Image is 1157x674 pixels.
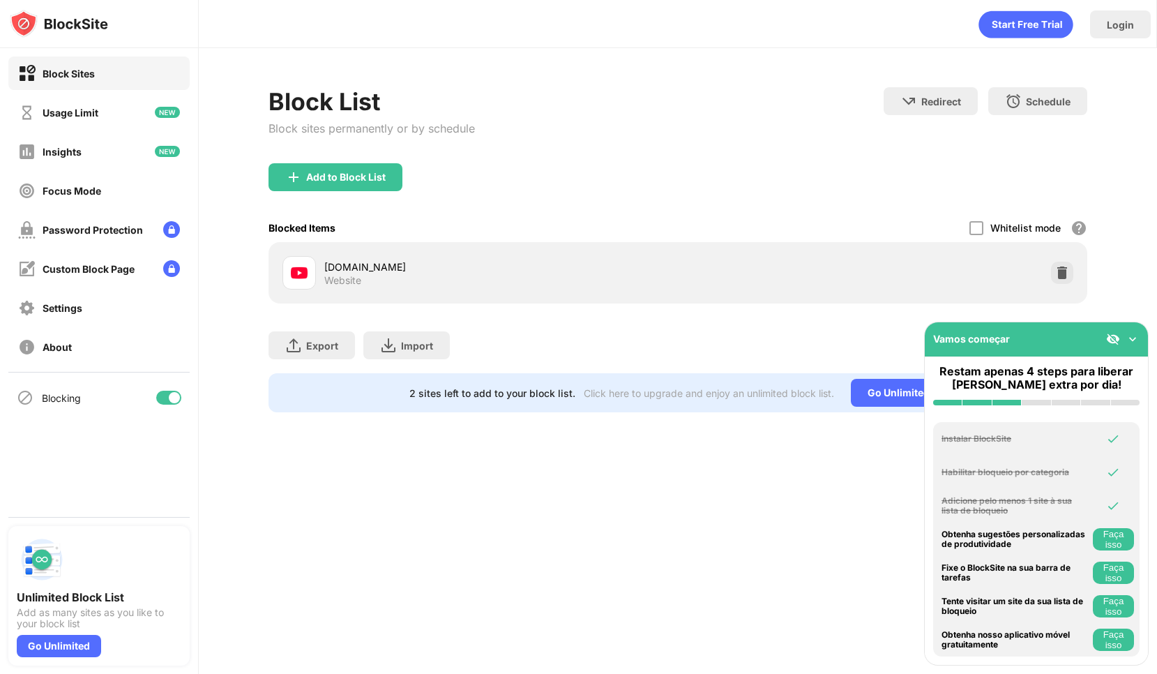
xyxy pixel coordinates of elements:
div: Obtenha sugestões personalizadas de produtividade [942,530,1089,550]
div: Add to Block List [306,172,386,183]
div: Habilitar bloqueio por categoria [942,467,1089,477]
img: focus-off.svg [18,182,36,200]
div: Obtenha nosso aplicativo móvel gratuitamente [942,630,1089,650]
img: favicons [291,264,308,281]
div: Fixe o BlockSite na sua barra de tarefas [942,563,1089,583]
img: block-on.svg [18,65,36,82]
div: Block List [269,87,475,116]
img: omni-check.svg [1106,465,1120,479]
div: 2 sites left to add to your block list. [409,387,575,399]
div: Vamos começar [933,333,1010,345]
button: Faça isso [1093,595,1134,617]
img: about-off.svg [18,338,36,356]
div: About [43,341,72,353]
img: lock-menu.svg [163,221,180,238]
div: animation [978,10,1073,38]
div: Settings [43,302,82,314]
div: Website [324,274,361,287]
div: Tente visitar um site da sua lista de bloqueio [942,597,1089,617]
div: Unlimited Block List [17,590,181,604]
img: eye-not-visible.svg [1106,332,1120,346]
div: Export [306,340,338,352]
img: insights-off.svg [18,143,36,160]
img: time-usage-off.svg [18,104,36,121]
div: Login [1107,19,1134,31]
button: Faça isso [1093,629,1134,651]
button: Faça isso [1093,528,1134,551]
img: customize-block-page-off.svg [18,260,36,278]
img: omni-check.svg [1106,432,1120,446]
div: Blocked Items [269,222,335,234]
div: Blocking [42,392,81,404]
div: [DOMAIN_NAME] [324,260,678,274]
div: Import [401,340,433,352]
div: Insights [43,146,82,158]
img: omni-check.svg [1106,499,1120,513]
div: Schedule [1026,96,1071,107]
div: Usage Limit [43,107,98,119]
div: Password Protection [43,224,143,236]
div: Focus Mode [43,185,101,197]
img: new-icon.svg [155,107,180,118]
img: logo-blocksite.svg [10,10,108,38]
img: password-protection-off.svg [18,221,36,239]
img: settings-off.svg [18,299,36,317]
div: Go Unlimited [17,635,101,657]
div: Custom Block Page [43,263,135,275]
div: Adicione pelo menos 1 site à sua lista de bloqueio [942,496,1089,516]
div: Go Unlimited [851,379,946,407]
img: omni-setup-toggle.svg [1126,332,1140,346]
div: Block sites permanently or by schedule [269,121,475,135]
div: Block Sites [43,68,95,80]
div: Add as many sites as you like to your block list [17,607,181,629]
img: push-block-list.svg [17,534,67,585]
div: Instalar BlockSite [942,434,1089,444]
img: blocking-icon.svg [17,389,33,406]
div: Click here to upgrade and enjoy an unlimited block list. [584,387,834,399]
img: new-icon.svg [155,146,180,157]
div: Restam apenas 4 steps para liberar [PERSON_NAME] extra por dia! [933,365,1140,391]
div: Whitelist mode [990,222,1061,234]
img: lock-menu.svg [163,260,180,277]
div: Redirect [921,96,961,107]
button: Faça isso [1093,562,1134,584]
